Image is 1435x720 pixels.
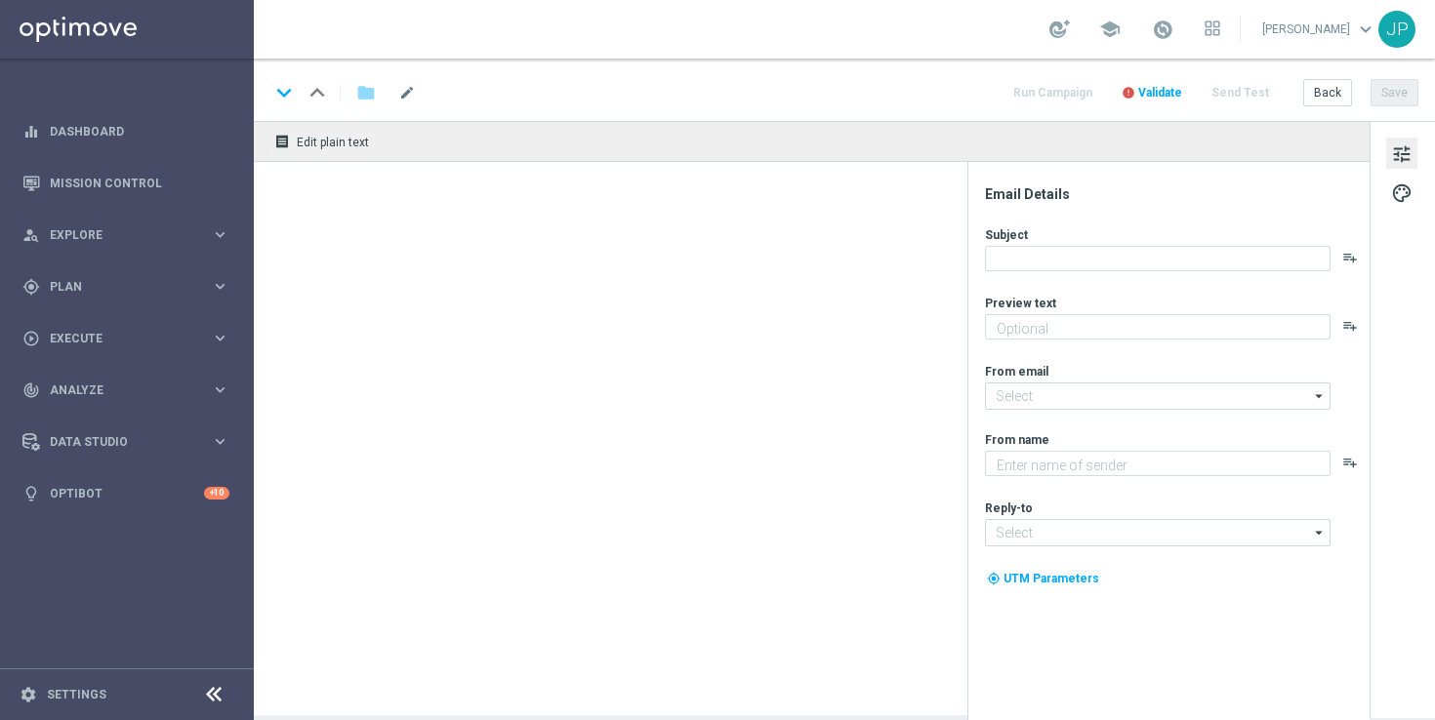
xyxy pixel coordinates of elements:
input: Select [985,382,1331,410]
span: Analyze [50,384,211,396]
i: equalizer [22,123,40,140]
span: school [1099,19,1121,40]
a: Dashboard [50,105,229,157]
div: JP [1378,11,1415,48]
button: error Validate [1119,80,1185,106]
button: Back [1303,79,1352,106]
i: play_circle_outline [22,330,40,347]
div: Email Details [985,185,1368,203]
div: Dashboard [22,105,229,157]
div: Explore [22,226,211,244]
i: arrow_drop_down [1310,520,1330,545]
div: +10 [204,487,229,500]
button: person_search Explore keyboard_arrow_right [21,227,230,243]
i: settings [20,686,37,703]
div: Mission Control [22,157,229,209]
button: my_location UTM Parameters [985,568,1101,589]
button: tune [1386,138,1417,169]
span: keyboard_arrow_down [1355,19,1376,40]
input: Select [985,519,1331,546]
label: From email [985,364,1048,380]
i: person_search [22,226,40,244]
button: playlist_add [1342,250,1358,265]
button: play_circle_outline Execute keyboard_arrow_right [21,331,230,346]
label: From name [985,432,1049,448]
span: Edit plain text [297,136,369,149]
i: error [1122,86,1135,100]
a: Optibot [50,467,204,519]
div: Execute [22,330,211,347]
i: folder [356,81,376,104]
a: Mission Control [50,157,229,209]
label: Preview text [985,296,1056,311]
a: [PERSON_NAME]keyboard_arrow_down [1260,15,1378,44]
div: Data Studio [22,433,211,451]
span: palette [1391,180,1413,206]
label: Reply-to [985,500,1033,516]
span: UTM Parameters [1004,572,1099,585]
div: Optibot [22,467,229,519]
i: arrow_drop_down [1310,383,1330,409]
span: Plan [50,281,211,293]
i: keyboard_arrow_right [211,277,229,296]
label: Subject [985,227,1028,243]
div: Analyze [22,381,211,399]
i: keyboard_arrow_down [269,78,299,107]
button: playlist_add [1342,318,1358,334]
button: gps_fixed Plan keyboard_arrow_right [21,279,230,295]
button: Data Studio keyboard_arrow_right [21,434,230,450]
button: lightbulb Optibot +10 [21,486,230,501]
a: Settings [47,689,106,700]
i: keyboard_arrow_right [211,380,229,399]
button: playlist_add [1342,455,1358,470]
button: Save [1371,79,1418,106]
i: track_changes [22,381,40,399]
button: equalizer Dashboard [21,124,230,140]
span: Validate [1138,86,1182,100]
i: keyboard_arrow_right [211,329,229,347]
i: keyboard_arrow_right [211,225,229,244]
button: palette [1386,177,1417,208]
button: folder [354,77,378,108]
div: Plan [22,278,211,296]
i: keyboard_arrow_right [211,432,229,451]
span: Explore [50,229,211,241]
span: tune [1391,141,1413,167]
button: receipt Edit plain text [269,129,378,154]
i: my_location [987,572,1001,585]
i: gps_fixed [22,278,40,296]
button: track_changes Analyze keyboard_arrow_right [21,382,230,398]
span: Execute [50,333,211,344]
span: mode_edit [398,84,416,101]
i: receipt [274,134,290,149]
button: Mission Control [21,176,230,191]
span: Data Studio [50,436,211,448]
i: lightbulb [22,485,40,502]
